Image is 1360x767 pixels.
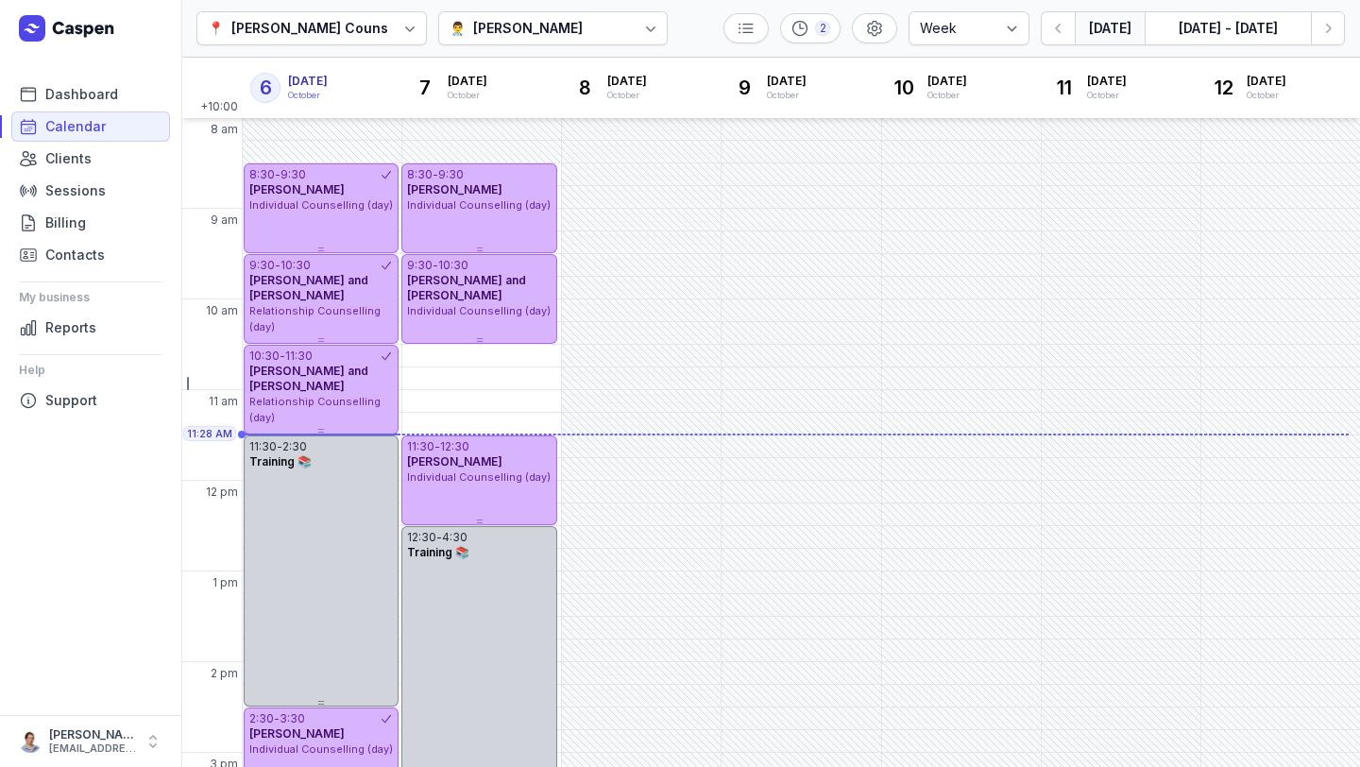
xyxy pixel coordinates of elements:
span: 8 am [211,122,238,137]
div: 12:30 [407,530,436,545]
div: 📍 [208,17,224,40]
div: Help [19,355,162,385]
span: [DATE] [1087,74,1127,89]
div: October [607,89,647,102]
span: Individual Counselling (day) [407,304,551,317]
span: [PERSON_NAME] [407,182,502,196]
span: Calendar [45,115,106,138]
div: 10:30 [438,258,468,273]
span: Dashboard [45,83,118,106]
span: [DATE] [607,74,647,89]
span: [PERSON_NAME] and [PERSON_NAME] [407,273,526,302]
div: - [274,711,280,726]
span: Relationship Counselling (day) [249,304,381,333]
div: 11:30 [285,349,313,364]
div: - [275,167,280,182]
div: 9:30 [438,167,464,182]
span: [DATE] [448,74,487,89]
div: [EMAIL_ADDRESS][DOMAIN_NAME] [49,742,136,756]
span: [DATE] [288,74,328,89]
div: 12 [1209,73,1239,103]
div: 2:30 [282,439,307,454]
span: [DATE] [927,74,967,89]
span: [DATE] [767,74,807,89]
div: 3:30 [280,711,305,726]
div: October [927,89,967,102]
span: [PERSON_NAME] [249,182,345,196]
span: 1 pm [212,575,238,590]
span: Billing [45,212,86,234]
span: Contacts [45,244,105,266]
div: 9:30 [407,258,433,273]
span: Training 📚 [407,545,469,559]
div: 8:30 [249,167,275,182]
button: [DATE] - [DATE] [1145,11,1311,45]
div: 9 [729,73,759,103]
div: My business [19,282,162,313]
span: 10 am [206,303,238,318]
div: 9:30 [280,167,306,182]
span: [PERSON_NAME] [249,726,345,741]
div: 6 [250,73,280,103]
div: 12:30 [440,439,469,454]
div: 11:30 [407,439,434,454]
div: - [275,258,280,273]
div: - [277,439,282,454]
span: 12 pm [206,485,238,500]
span: 9 am [211,213,238,228]
span: Support [45,389,97,412]
div: 8:30 [407,167,433,182]
span: Individual Counselling (day) [249,742,393,756]
span: 11 am [209,394,238,409]
span: Individual Counselling (day) [407,470,551,484]
div: 7 [410,73,440,103]
span: 2 pm [211,666,238,681]
img: User profile image [19,730,42,753]
span: Reports [45,316,96,339]
div: 10:30 [280,258,311,273]
div: - [433,167,438,182]
div: October [288,89,328,102]
span: Individual Counselling (day) [249,198,393,212]
div: 8 [569,73,600,103]
span: Relationship Counselling (day) [249,395,381,424]
div: 4:30 [442,530,467,545]
div: [PERSON_NAME] Counselling [231,17,425,40]
div: [PERSON_NAME] [49,727,136,742]
div: 9:30 [249,258,275,273]
span: [DATE] [1247,74,1286,89]
div: October [1247,89,1286,102]
div: 👨‍⚕️ [450,17,466,40]
button: [DATE] [1075,11,1145,45]
div: - [433,258,438,273]
span: Sessions [45,179,106,202]
div: [PERSON_NAME] [473,17,583,40]
span: [PERSON_NAME] [407,454,502,469]
span: Training 📚 [249,454,312,469]
div: - [280,349,285,364]
span: 11:28 AM [187,426,232,441]
div: 10 [890,73,920,103]
span: Individual Counselling (day) [407,198,551,212]
div: 11:30 [249,439,277,454]
div: October [1087,89,1127,102]
span: [PERSON_NAME] and [PERSON_NAME] [249,273,368,302]
span: +10:00 [200,99,242,118]
div: October [448,89,487,102]
span: [PERSON_NAME] and [PERSON_NAME] [249,364,368,393]
div: - [436,530,442,545]
div: 10:30 [249,349,280,364]
div: 2 [815,21,830,36]
div: October [767,89,807,102]
span: Clients [45,147,92,170]
div: - [434,439,440,454]
div: 11 [1049,73,1079,103]
div: 2:30 [249,711,274,726]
